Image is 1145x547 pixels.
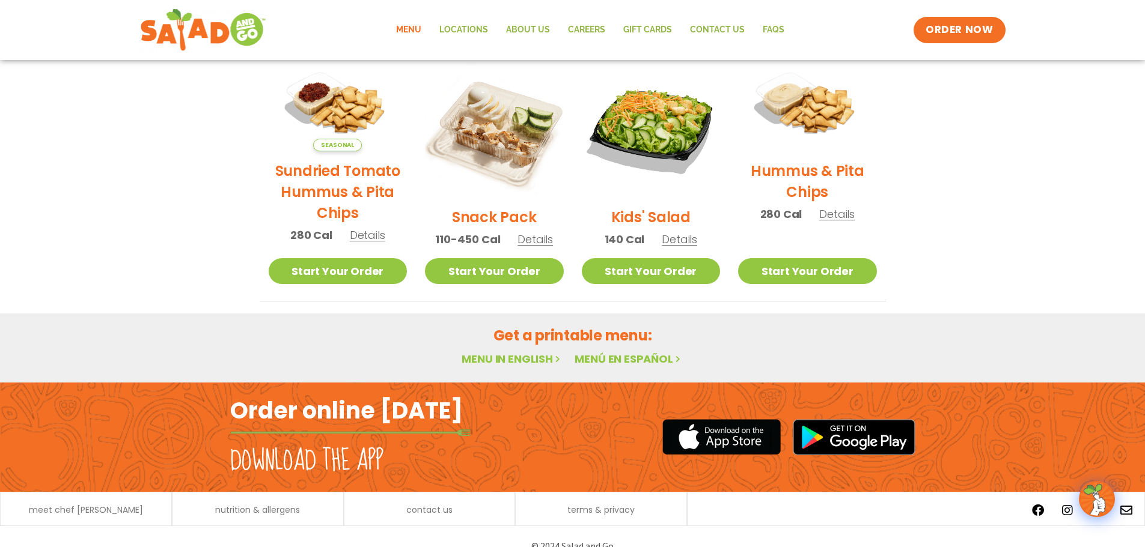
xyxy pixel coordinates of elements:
[738,258,877,284] a: Start Your Order
[406,506,453,514] a: contact us
[681,16,754,44] a: Contact Us
[819,207,855,222] span: Details
[387,16,430,44] a: Menu
[290,227,332,243] span: 280 Cal
[754,16,793,44] a: FAQs
[230,429,471,436] img: fork
[614,16,681,44] a: GIFT CARDS
[230,444,383,478] h2: Download the app
[662,232,697,247] span: Details
[567,506,635,514] a: terms & privacy
[425,258,564,284] a: Start Your Order
[350,228,385,243] span: Details
[518,232,553,247] span: Details
[575,351,683,366] a: Menú en español
[29,506,143,514] a: meet chef [PERSON_NAME]
[1080,482,1114,516] img: wpChatIcon
[140,6,267,54] img: new-SAG-logo-768×292
[387,16,793,44] nav: Menu
[738,59,877,151] img: Product photo for Hummus & Pita Chips
[269,160,408,223] h2: Sundried Tomato Hummus & Pita Chips
[760,206,802,222] span: 280 Cal
[425,59,564,198] img: Product photo for Snack Pack
[914,17,1005,43] a: ORDER NOW
[269,59,408,151] img: Product photo for Sundried Tomato Hummus & Pita Chips
[559,16,614,44] a: Careers
[462,351,563,366] a: Menu in English
[926,23,993,37] span: ORDER NOW
[260,325,886,346] h2: Get a printable menu:
[269,258,408,284] a: Start Your Order
[313,139,362,151] span: Seasonal
[230,396,463,425] h2: Order online [DATE]
[497,16,559,44] a: About Us
[582,59,721,198] img: Product photo for Kids’ Salad
[605,231,645,247] span: 140 Cal
[430,16,497,44] a: Locations
[452,207,537,228] h2: Snack Pack
[435,231,500,247] span: 110-450 Cal
[738,160,877,202] h2: Hummus & Pita Chips
[611,207,691,228] h2: Kids' Salad
[582,258,721,284] a: Start Your Order
[662,417,781,456] img: appstore
[215,506,300,514] a: nutrition & allergens
[793,419,915,455] img: google_play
